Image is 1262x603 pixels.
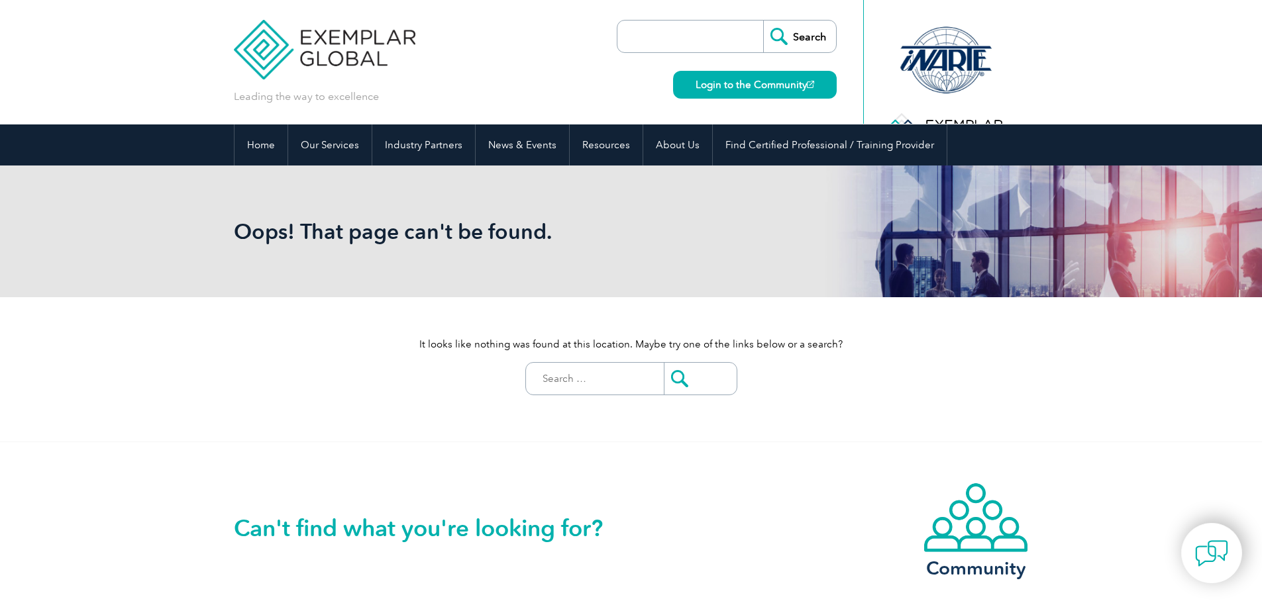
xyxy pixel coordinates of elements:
img: contact-chat.png [1195,537,1228,570]
h2: Can't find what you're looking for? [234,518,631,539]
input: Submit [664,363,737,394]
a: Login to the Community [673,71,837,99]
a: Resources [570,124,643,165]
input: Search [763,21,836,52]
h3: Community [923,560,1029,577]
a: Our Services [288,124,372,165]
a: Community [923,482,1029,577]
a: Find Certified Professional / Training Provider [713,124,947,165]
p: It looks like nothing was found at this location. Maybe try one of the links below or a search? [234,337,1029,351]
a: Industry Partners [372,124,475,165]
img: icon-community.webp [923,482,1029,553]
a: News & Events [476,124,569,165]
p: Leading the way to excellence [234,89,379,104]
h1: Oops! That page can't be found. [234,218,743,244]
a: Home [235,124,288,165]
a: About Us [643,124,712,165]
img: open_square.png [807,81,814,88]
